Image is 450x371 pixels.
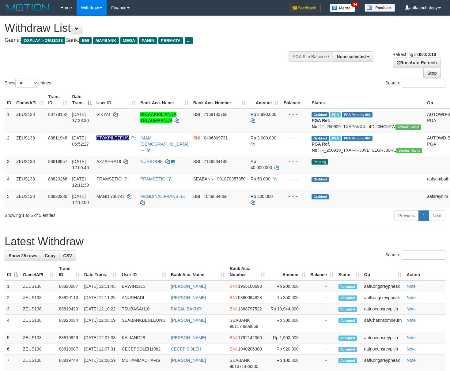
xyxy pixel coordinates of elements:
span: None selected [337,54,366,59]
a: VIKY APRILIANDA TELAUMBANUA [140,112,176,123]
a: PAISAL BAKHRI [171,306,202,311]
span: 88778152 [48,112,67,117]
a: Next [429,210,445,221]
a: Note [407,318,416,323]
span: Copy 0360094828 to clipboard [238,295,262,300]
td: TF_250929_TXAP5VXXIL4DIJ0HC5PW [309,109,425,132]
td: 88820207 [56,280,81,292]
span: BNI [230,347,237,351]
td: 88819929 [56,332,81,343]
td: [DATE] 12:08:19 [82,315,119,332]
span: Copy 7168183768 to clipboard [204,112,228,117]
td: KALIANG28 [119,332,168,343]
span: BSI [193,159,200,164]
td: ANURHADI [119,292,168,303]
span: Copy 1049684866 to clipboard [204,194,228,199]
td: 88819420 [56,303,81,315]
a: [PERSON_NAME] [171,295,206,300]
b: PGA Ref. No: [312,142,330,153]
td: - [308,280,336,292]
th: Game/API: activate to sort column ascending [21,263,56,280]
span: SEABANK [230,358,250,363]
td: ZEUS138 [21,343,56,355]
a: CECEP SOLEH [171,347,201,351]
a: NURSODIK [140,159,163,164]
th: Op: activate to sort column ascending [362,263,404,280]
td: ZEUS138 [14,156,46,173]
span: PERMATA [158,37,183,44]
a: Stop [423,68,441,78]
span: Accepted [338,318,357,323]
th: ID: activate to sort column descending [5,263,21,280]
span: Accepted [338,347,357,352]
span: Accepted [338,295,357,301]
th: Action [404,263,445,280]
td: CECEPSOLEH1982 [119,343,168,355]
td: Rp 920,000 [267,343,308,355]
span: Copy 1792142366 to clipboard [238,335,262,340]
th: Bank Acc. Number: activate to sort column ascending [227,263,268,280]
span: 88819857 [48,159,67,164]
span: Nama rekening ada tanda titik/strip, harap diedit [96,135,129,140]
th: User ID: activate to sort column ascending [94,91,138,109]
div: PGA Site Balance / [289,51,333,62]
td: - [308,292,336,303]
img: panduan.png [365,4,395,12]
th: Status: activate to sort column ascending [336,263,362,280]
a: PRAMSETIO [140,176,165,181]
td: aafKongsreypheak [362,292,404,303]
span: Copy 901870957350 to clipboard [217,176,245,181]
div: - - - [284,135,307,141]
th: Game/API: activate to sort column ascending [14,91,46,109]
span: Rp 300.000 [251,194,273,199]
span: Grabbed [312,194,329,199]
td: 88819907 [56,343,81,355]
a: Note [407,358,416,363]
td: ZEUS138 [14,109,46,132]
span: OXPLAY > ZEUS138 [21,37,65,44]
td: Rp 10,944,000 [267,303,308,315]
span: SEABANK [193,176,214,181]
td: aafChannsomoeurn [362,315,404,332]
label: Show entries [5,79,51,88]
span: Accepted [338,336,357,341]
span: MAGDI730742 [96,194,125,199]
span: 34 [351,2,359,7]
td: 5 [5,191,14,208]
span: Copy [45,253,55,258]
img: MOTION_logo.png [5,3,51,12]
a: Note [407,335,416,340]
td: 88820084 [56,315,81,332]
span: Vendor URL: https://trx31.1velocity.biz [395,124,421,130]
span: Marked by aafchomsokheang [330,112,341,117]
td: SEABANKBEULEUNU [119,315,168,332]
span: AZZAHRA19 [96,159,121,164]
select: Showentries [15,79,38,88]
td: 1 [5,109,14,132]
b: PGA Ref. No: [312,118,330,129]
span: Rp 2.990.000 [251,112,276,117]
a: [PERSON_NAME] [171,358,206,363]
span: PGA Pending [342,112,372,117]
td: ZEUS138 [21,292,56,303]
span: Copy 7149534142 to clipboard [204,159,228,164]
td: Rp 350,000 [267,292,308,303]
a: 1 [418,210,429,221]
a: Copy [41,250,59,261]
a: [PERSON_NAME] [171,335,206,340]
th: Date Trans.: activate to sort column ascending [82,263,119,280]
span: PRAMSETIO [96,176,122,181]
a: Show 25 rows [5,250,41,261]
span: BNI [193,135,200,140]
th: Trans ID: activate to sort column ascending [46,91,70,109]
span: MAYBANK [93,37,119,44]
a: Note [407,284,416,289]
td: 3 [5,303,21,315]
span: BSI [193,112,200,117]
th: Balance [281,91,309,109]
h4: Game: Bank: [5,37,294,43]
span: PGA Pending [342,136,372,141]
div: - - - [284,111,307,117]
span: BNI [230,284,237,289]
span: Marked by aafsreyleap [330,136,341,141]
